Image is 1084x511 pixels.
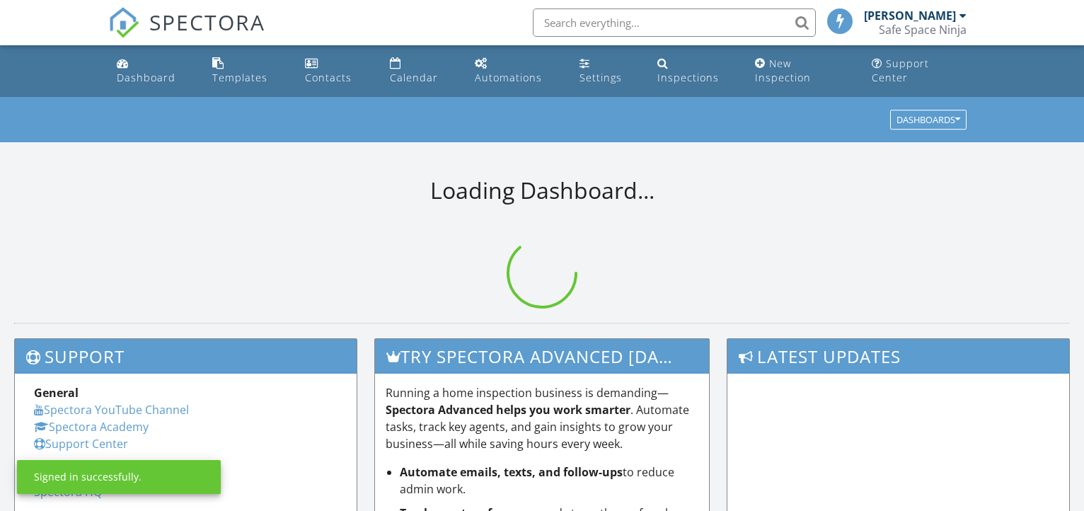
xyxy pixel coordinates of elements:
img: The Best Home Inspection Software - Spectora [108,7,139,38]
div: Automations [475,71,542,84]
div: Dashboard [117,71,175,84]
a: Spectora Academy [34,419,149,435]
li: to reduce admin work. [400,464,698,498]
strong: General [34,385,79,401]
h3: Latest Updates [727,339,1069,374]
span: SPECTORA [149,7,265,37]
div: New Inspection [755,57,811,84]
div: Calendar [390,71,438,84]
div: [PERSON_NAME] [864,8,956,23]
a: SPECTORA [108,19,265,49]
a: Contacts [299,51,373,91]
a: Support Center [866,51,973,91]
div: Inspections [657,71,719,84]
strong: Spectora Advanced helps you work smarter [386,402,630,418]
div: Settings [580,71,622,84]
a: Settings [574,51,641,91]
h3: Try spectora advanced [DATE] [375,339,708,374]
div: Safe Space Ninja [879,23,967,37]
div: Support Center [872,57,929,84]
a: New Inspection [749,51,855,91]
div: Dashboards [896,115,960,125]
a: Dashboard [111,51,195,91]
strong: Automate emails, texts, and follow-ups [400,464,623,480]
h3: Support [15,339,357,374]
a: Calendar [384,51,457,91]
a: Support Center [34,436,128,452]
a: Templates [207,51,287,91]
div: Contacts [305,71,352,84]
input: Search everything... [533,8,816,37]
button: Dashboards [890,110,967,130]
a: Automations (Basic) [469,51,563,91]
div: Templates [212,71,267,84]
div: Signed in successfully. [34,470,142,484]
p: Running a home inspection business is demanding— . Automate tasks, track key agents, and gain ins... [386,384,698,452]
a: Inspections [652,51,738,91]
a: Spectora YouTube Channel [34,402,189,418]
